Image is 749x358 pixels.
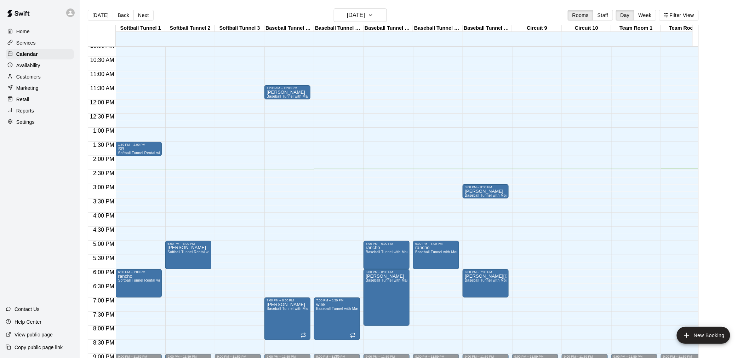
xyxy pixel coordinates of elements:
[118,270,160,274] div: 6:00 PM – 7:00 PM
[15,331,53,338] p: View public page
[314,298,360,340] div: 7:00 PM – 8:30 PM: wiek
[116,142,162,156] div: 1:30 PM – 2:00 PM: SB
[6,83,74,93] a: Marketing
[6,49,74,59] a: Calendar
[91,241,116,247] span: 5:00 PM
[366,250,416,254] span: Baseball Tunnel with Machine
[463,25,512,32] div: Baseball Tunnel 8 (Mound)
[634,10,656,21] button: Week
[6,105,74,116] a: Reports
[118,143,160,146] div: 1:30 PM – 2:00 PM
[413,241,459,269] div: 5:00 PM – 6:00 PM: rancho
[133,10,153,21] button: Next
[415,242,457,246] div: 5:00 PM – 6:00 PM
[91,170,116,176] span: 2:30 PM
[611,25,661,32] div: Team Room 1
[366,270,407,274] div: 6:00 PM – 8:00 PM
[593,10,613,21] button: Staff
[16,107,34,114] p: Reports
[16,39,36,46] p: Services
[465,278,512,282] span: Baseball Tunnel with Mound
[91,255,116,261] span: 5:30 PM
[116,25,165,32] div: Softball Tunnel 1
[16,28,30,35] p: Home
[91,283,116,289] span: 6:30 PM
[88,85,116,91] span: 11:30 AM
[6,94,74,105] a: Retail
[415,250,463,254] span: Baseball Tunnel with Mound
[267,307,317,311] span: Baseball Tunnel with Machine
[91,128,116,134] span: 1:00 PM
[677,327,730,344] button: add
[91,142,116,148] span: 1:30 PM
[91,213,116,219] span: 4:00 PM
[16,62,40,69] p: Availability
[15,344,63,351] p: Copy public page link
[6,117,74,127] a: Settings
[16,96,29,103] p: Retail
[465,270,507,274] div: 6:00 PM – 7:00 PM
[659,10,699,21] button: Filter View
[165,241,211,269] div: 5:00 PM – 6:00 PM: canale
[616,10,634,21] button: Day
[16,51,38,58] p: Calendar
[88,10,113,21] button: [DATE]
[91,326,116,332] span: 8:00 PM
[165,25,215,32] div: Softball Tunnel 2
[512,25,562,32] div: Circuit 9
[465,194,512,197] span: Baseball Tunnel with Mound
[91,312,116,318] span: 7:30 PM
[267,86,308,90] div: 11:30 AM – 12:00 PM
[6,60,74,71] a: Availability
[350,333,356,338] span: Recurring event
[267,299,308,302] div: 7:00 PM – 8:30 PM
[366,242,407,246] div: 5:00 PM – 6:00 PM
[6,71,74,82] a: Customers
[91,269,116,275] span: 6:00 PM
[16,73,41,80] p: Customers
[116,269,162,298] div: 6:00 PM – 7:00 PM: rancho
[15,318,41,325] p: Help Center
[364,25,413,32] div: Baseball Tunnel 6 (Machine)
[316,299,358,302] div: 7:00 PM – 8:30 PM
[6,37,74,48] a: Services
[264,85,310,99] div: 11:30 AM – 12:00 PM: MARTIN CHAIDEZ
[91,156,116,162] span: 2:00 PM
[364,241,410,269] div: 5:00 PM – 6:00 PM: rancho
[167,242,209,246] div: 5:00 PM – 6:00 PM
[91,340,116,346] span: 8:30 PM
[215,25,264,32] div: Softball Tunnel 3
[118,278,178,282] span: Softball Tunnel Rental with Machine
[463,269,509,298] div: 6:00 PM – 7:00 PM: APRIL LINZALONE
[568,10,593,21] button: Rooms
[6,26,74,37] a: Home
[334,8,387,22] button: [DATE]
[347,10,365,20] h6: [DATE]
[661,25,710,32] div: Team Room 2
[364,269,410,326] div: 6:00 PM – 8:00 PM: brian
[91,198,116,204] span: 3:30 PM
[366,278,416,282] span: Baseball Tunnel with Machine
[15,306,40,313] p: Contact Us
[465,185,507,189] div: 3:00 PM – 3:30 PM
[413,25,463,32] div: Baseball Tunnel 7 (Mound/Machine)
[167,250,228,254] span: Softball Tunnel Rental with Machine
[16,119,35,126] p: Settings
[91,184,116,190] span: 3:00 PM
[88,114,116,120] span: 12:30 PM
[91,298,116,304] span: 7:00 PM
[314,25,364,32] div: Baseball Tunnel 5 (Machine)
[463,184,509,198] div: 3:00 PM – 3:30 PM: donnie
[88,57,116,63] span: 10:30 AM
[267,94,317,98] span: Baseball Tunnel with Machine
[264,25,314,32] div: Baseball Tunnel 4 (Machine)
[88,71,116,77] span: 11:00 AM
